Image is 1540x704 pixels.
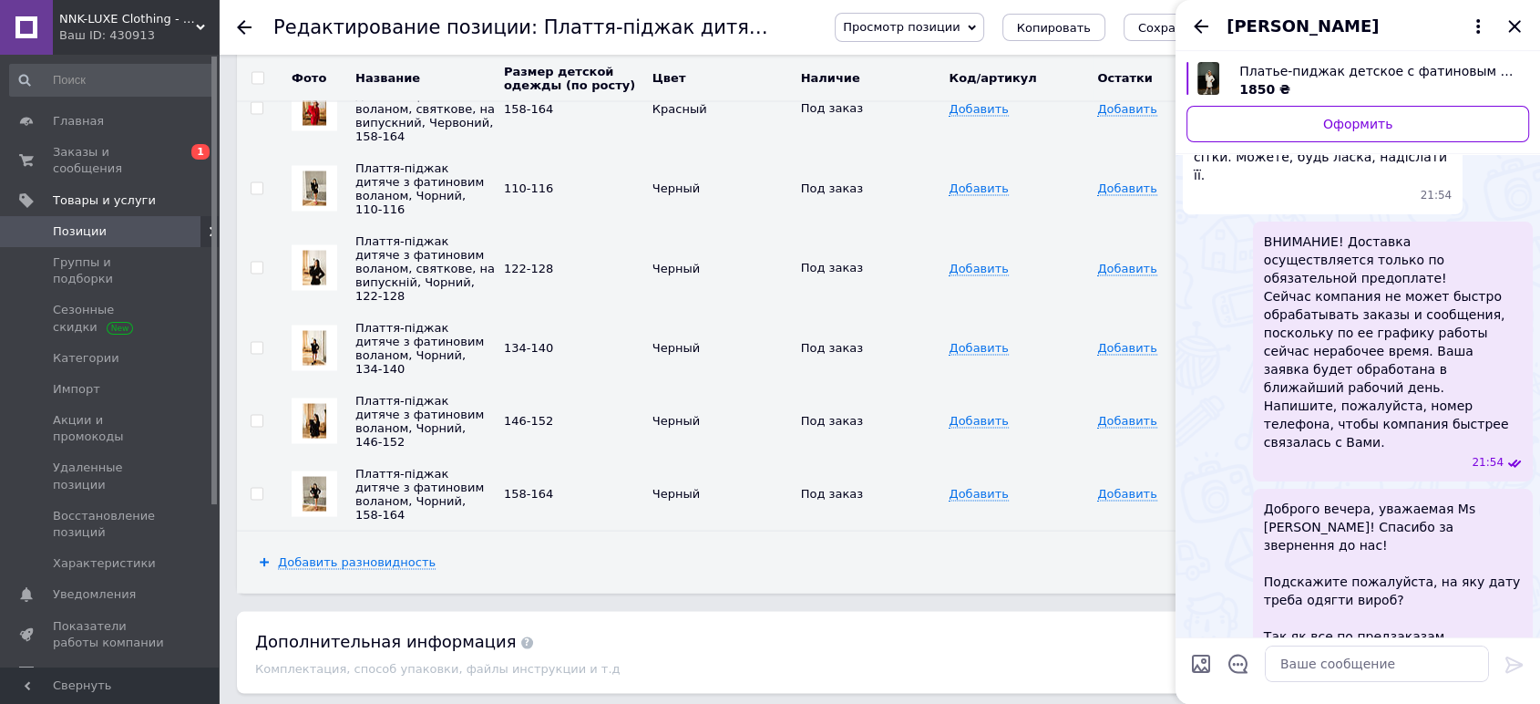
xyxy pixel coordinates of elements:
[53,254,169,287] span: Группы и подборки
[278,55,351,101] th: Фото
[255,662,1349,676] div: Комплектация, способ упаковки, файлы инструкции и т.д
[1264,500,1522,646] span: Доброго вечера, уважаемая Ms [PERSON_NAME]! Спасибо за звернення до нас! Подскажите пожалуйста, н...
[1124,14,1337,41] button: Сохранить, перейти к списку
[237,20,252,35] div: Вернуться назад
[652,181,700,195] span: Черный
[59,27,219,44] div: Ваш ID: 430913
[18,144,458,163] p: Відсилання в [GEOGRAPHIC_DATA] та Зарубіж.
[1239,82,1290,97] span: 1850 ₴
[351,55,499,101] th: Название
[801,487,863,501] span: Под заказ
[949,181,1008,196] span: Добавить
[9,64,214,97] input: Поиск
[1017,21,1091,35] span: Копировать
[796,55,945,101] th: Наличие
[801,261,863,274] span: Под заказ
[278,555,436,570] span: Добавить разновидность
[652,414,700,428] span: Черный
[652,487,700,501] span: Черный
[1093,55,1241,101] th: Остатки
[53,223,107,240] span: Позиции
[949,262,1008,276] span: Добавить
[355,321,484,376] span: Плаття-піджак дитяче з фатиновим воланом, Чорний, 134-140
[504,64,635,91] span: Размер детской одежды (по росту)
[1097,102,1156,117] span: Добавить
[504,487,553,501] span: 158-164
[504,102,553,116] span: 158-164
[1504,16,1525,37] button: Закрыть
[1097,487,1156,502] span: Добавить
[1002,14,1105,41] button: Копировать
[504,341,553,355] span: 134-140
[53,113,104,129] span: Главная
[355,234,495,303] span: Плаття-піджак дитяче з фатиновим воланом, святкове, на випускній, Чорний, 122-128
[1194,129,1452,184] span: Добрий вечір. Непобачила розмірної сітки. Можете, будь ласка, надіслати її.
[355,394,484,449] span: Плаття-піджак дитяче з фатиновим воланом, Чорний, 146-152
[1239,62,1514,80] span: Платье-пиджак детское с фатиновым воланом, праздничное, на выпускной, на выступления, Молочный, 1...
[949,414,1008,429] span: Добавить
[53,666,101,682] span: Отзывы
[801,181,863,195] span: Под заказ
[18,144,458,163] p: Отправка по [GEOGRAPHIC_DATA] и [GEOGRAPHIC_DATA].
[652,102,707,116] span: Красный
[1472,455,1504,471] span: 21:54 12.10.2025
[1097,181,1156,196] span: Добавить
[1227,652,1250,676] button: Открыть шаблоны ответов
[949,102,1008,117] span: Добавить
[273,16,1457,38] h1: Редактирование позиции: Плаття-піджак дитяче з фатиновим воланом, святкове, на випускний, Молочни...
[53,192,156,209] span: Товары и услуги
[355,161,484,216] span: Плаття-піджак дитяче з фатиновим воланом, Чорний, 110-116
[53,302,169,335] span: Сезонные скидки
[53,618,169,651] span: Показатели работы компании
[1186,106,1529,142] a: Оформить
[1264,233,1522,451] span: ВНИМАНИЕ! Доставка осуществляется только по обязательной предоплате! Сейчас компания не может быс...
[944,55,1093,101] th: Код/артикул
[1227,15,1379,38] span: [PERSON_NAME]
[504,414,553,428] span: 146-152
[652,341,700,355] span: Черный
[1097,414,1156,429] span: Добавить
[53,350,119,367] span: Категории
[801,101,863,115] span: Под заказ
[53,412,169,445] span: Акции и промокоды
[1421,188,1453,203] span: 21:54 12.10.2025
[18,18,458,132] p: Только по предзаказам. Designer kids collection. Dear customers, пожалуйста, не нажимайте кнопку ...
[59,11,196,27] span: NNK-LUXE Clothing - Интернет-магазин дизайнерской женской и детской одежды
[191,144,210,160] span: 1
[652,262,700,275] span: Черный
[504,262,553,275] span: 122-128
[18,175,458,232] p: Елегантне дитяче плаття-піджак із фатиновими деталями. На концерт, вечірку, на свято, на випускни...
[53,508,169,541] span: Восстановление позиций
[1227,15,1489,38] button: [PERSON_NAME]
[1097,341,1156,356] span: Добавить
[53,586,136,603] span: Уведомления
[1186,62,1529,98] a: Посмотреть товар
[504,181,553,195] span: 110-116
[1197,62,1219,95] img: 6871730077_w700_h500_plate-pidzhak-detskoe-s.jpg
[18,18,458,132] p: Тільки за передзамовленнями. Designer kids collection. Dear customers, будь ласка, не натискайте ...
[355,75,495,143] span: Плаття-піджак дитяче з фатиновим воланом, святкове, на випускний, Червоний, 158-164
[1138,21,1322,35] i: Сохранить, перейти к списку
[801,341,863,355] span: Под заказ
[255,630,1349,653] div: Дополнительная информация
[949,341,1008,356] span: Добавить
[53,460,169,492] span: Удаленные позиции
[1190,16,1212,37] button: Назад
[652,71,686,85] span: Цвет
[843,20,960,34] span: Просмотр позиции
[355,467,484,522] span: Плаття-піджак дитяче з фатиновим воланом, Чорний, 158-164
[18,175,458,232] p: Элегантное детское платье-пиджак с фатиновыми деталями. На концерт, вечеринку, на праздник, на вы...
[53,144,169,177] span: Заказы и сообщения
[949,487,1008,502] span: Добавить
[1097,262,1156,276] span: Добавить
[53,381,100,398] span: Импорт
[53,555,156,572] span: Характеристики
[801,414,863,428] span: Под заказ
